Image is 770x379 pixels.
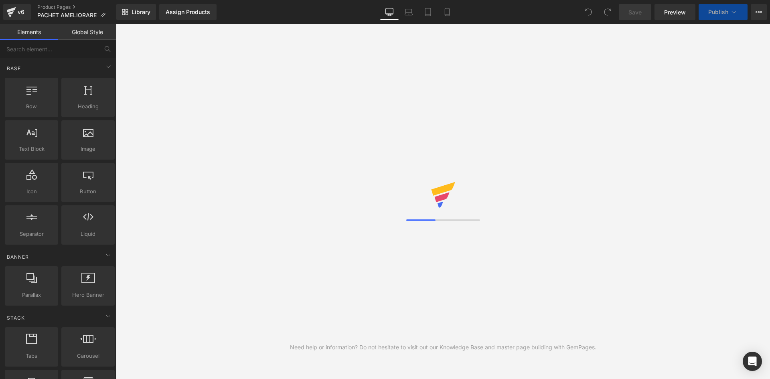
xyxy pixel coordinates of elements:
a: Global Style [58,24,116,40]
span: Button [64,187,112,196]
span: Tabs [7,352,56,360]
button: More [751,4,767,20]
div: Need help or information? Do not hesitate to visit out our Knowledge Base and master page buildin... [290,343,596,352]
span: Preview [664,8,686,16]
a: Tablet [418,4,438,20]
button: Publish [699,4,748,20]
a: Product Pages [37,4,116,10]
span: Heading [64,102,112,111]
span: Library [132,8,150,16]
span: Image [64,145,112,153]
button: Redo [600,4,616,20]
a: Mobile [438,4,457,20]
a: Desktop [380,4,399,20]
span: Liquid [64,230,112,238]
span: Text Block [7,145,56,153]
span: Separator [7,230,56,238]
div: v6 [16,7,26,17]
a: Preview [654,4,695,20]
span: PACHET AMELIORARE [37,12,97,18]
span: Stack [6,314,26,322]
span: Row [7,102,56,111]
span: Icon [7,187,56,196]
span: Carousel [64,352,112,360]
span: Base [6,65,22,72]
span: Save [628,8,642,16]
div: Open Intercom Messenger [743,352,762,371]
a: Laptop [399,4,418,20]
a: New Library [116,4,156,20]
span: Publish [708,9,728,15]
button: Undo [580,4,596,20]
div: Assign Products [166,9,210,15]
span: Parallax [7,291,56,299]
span: Hero Banner [64,291,112,299]
span: Banner [6,253,30,261]
a: v6 [3,4,31,20]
